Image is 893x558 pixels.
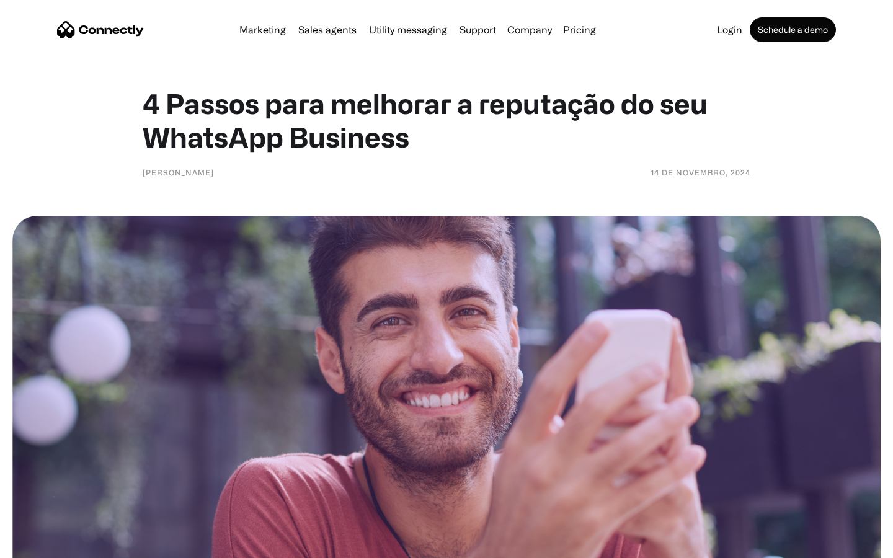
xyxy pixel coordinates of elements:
[651,166,750,179] div: 14 de novembro, 2024
[234,25,291,35] a: Marketing
[712,25,747,35] a: Login
[12,536,74,554] aside: Language selected: English
[455,25,501,35] a: Support
[143,166,214,179] div: [PERSON_NAME]
[750,17,836,42] a: Schedule a demo
[25,536,74,554] ul: Language list
[507,21,552,38] div: Company
[143,87,750,154] h1: 4 Passos para melhorar a reputação do seu WhatsApp Business
[558,25,601,35] a: Pricing
[364,25,452,35] a: Utility messaging
[293,25,362,35] a: Sales agents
